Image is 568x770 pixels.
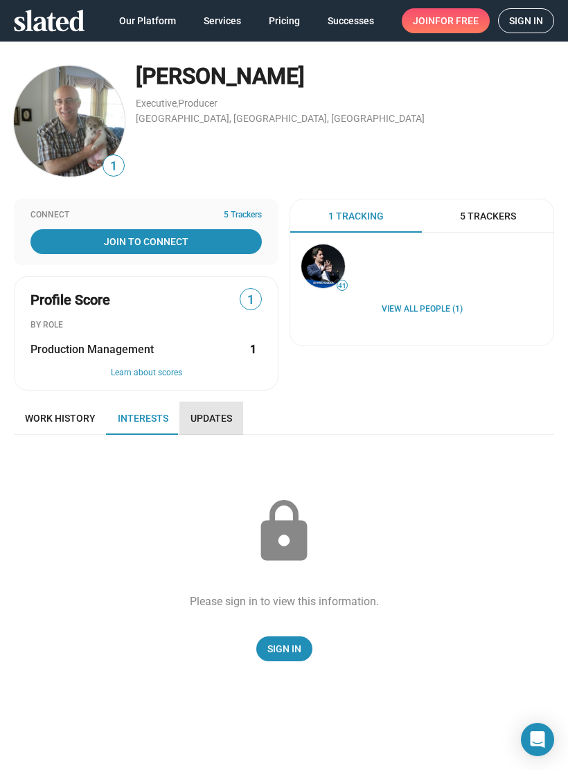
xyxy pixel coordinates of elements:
div: Open Intercom Messenger [521,723,554,756]
mat-icon: lock [249,497,319,566]
div: [PERSON_NAME] [136,62,554,91]
div: BY ROLE [30,320,262,331]
a: Producer [178,98,218,109]
span: 41 [337,282,347,290]
button: Learn about scores [30,368,262,379]
span: Join To Connect [33,229,259,254]
strong: 1 [250,342,256,357]
a: Joinfor free [402,8,490,33]
span: 1 [240,291,261,310]
span: , [177,100,178,108]
a: Executive [136,98,177,109]
a: Sign In [256,636,312,661]
span: Our Platform [119,8,176,33]
img: George Ladas [14,66,125,177]
div: Connect [30,210,262,221]
span: Sign In [267,636,301,661]
span: Join [413,8,479,33]
span: 1 [103,157,124,176]
img: Stephan Paternot [301,244,345,288]
a: [GEOGRAPHIC_DATA], [GEOGRAPHIC_DATA], [GEOGRAPHIC_DATA] [136,113,425,124]
span: Production Management [30,342,154,357]
span: Successes [328,8,374,33]
span: 5 Trackers [224,210,262,221]
a: View all People (1) [382,304,463,315]
span: for free [435,8,479,33]
span: Services [204,8,241,33]
a: Interests [107,402,179,435]
span: 5 Trackers [460,210,516,223]
span: Sign in [509,9,543,33]
span: Interests [118,413,168,424]
a: Successes [317,8,385,33]
a: Services [193,8,252,33]
a: Work history [14,402,107,435]
a: Sign in [498,8,554,33]
a: Updates [179,402,243,435]
span: Work history [25,413,96,424]
a: Pricing [258,8,311,33]
span: Updates [190,413,232,424]
span: Profile Score [30,291,110,310]
div: Please sign in to view this information. [190,594,379,609]
a: Our Platform [108,8,187,33]
a: Join To Connect [30,229,262,254]
span: 1 Tracking [328,210,384,223]
span: Pricing [269,8,300,33]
